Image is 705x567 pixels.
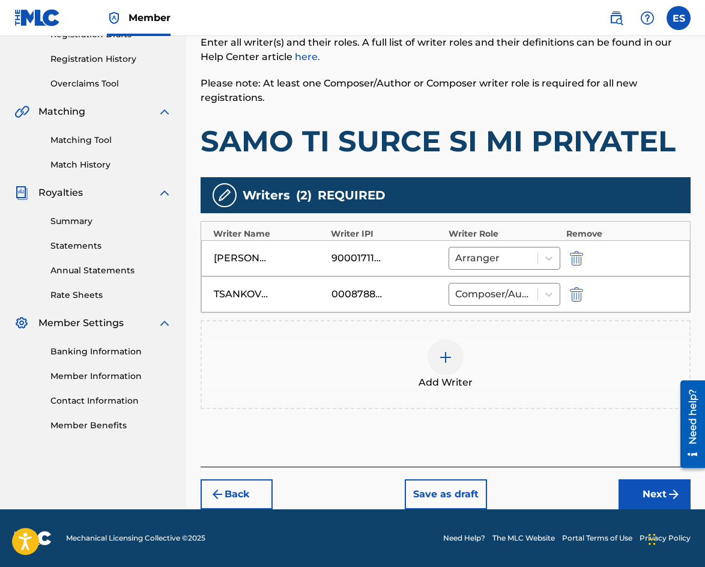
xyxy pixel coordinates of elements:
a: Portal Terms of Use [562,533,632,544]
span: Royalties [38,186,83,200]
div: Writer Role [449,228,560,240]
div: User Menu [667,6,691,30]
span: Writers [243,186,290,204]
div: Writer IPI [331,228,443,240]
iframe: Resource Center [671,376,705,473]
img: Top Rightsholder [107,11,121,25]
img: Royalties [14,186,29,200]
iframe: Chat Widget [645,509,705,567]
a: Match History [50,159,172,171]
a: Member Benefits [50,419,172,432]
div: Help [635,6,659,30]
a: Need Help? [443,533,485,544]
img: search [609,11,623,25]
img: 12a2ab48e56ec057fbd8.svg [570,251,583,265]
h1: SAMO TI SURCE SI MI PRIYATEL [201,123,691,159]
img: Member Settings [14,316,29,330]
a: Overclaims Tool [50,77,172,90]
a: Public Search [604,6,628,30]
div: Writer Name [213,228,325,240]
button: Next [619,479,691,509]
a: The MLC Website [492,533,555,544]
img: MLC Logo [14,9,61,26]
div: Remove [566,228,678,240]
img: writers [217,188,232,202]
img: expand [157,186,172,200]
span: Matching [38,105,85,119]
img: logo [14,531,52,545]
a: here. [295,51,320,62]
img: f7272a7cc735f4ea7f67.svg [667,487,681,502]
button: Save as draft [405,479,487,509]
a: Contact Information [50,395,172,407]
a: Summary [50,215,172,228]
img: help [640,11,655,25]
span: Please note: At least one Composer/Author or Composer writer role is required for all new registr... [201,77,637,103]
div: Плъзни [649,521,656,557]
a: Banking Information [50,345,172,358]
span: Add Writer [419,375,473,390]
div: Джаджи за чат [645,509,705,567]
a: Matching Tool [50,134,172,147]
img: expand [157,105,172,119]
button: Back [201,479,273,509]
span: Member [129,11,171,25]
a: Statements [50,240,172,252]
img: expand [157,316,172,330]
span: Mechanical Licensing Collective © 2025 [66,533,205,544]
img: 7ee5dd4eb1f8a8e3ef2f.svg [210,487,225,502]
img: add [438,350,453,365]
span: Enter all writer(s) and their roles. A full list of writer roles and their definitions can be fou... [201,37,672,62]
span: ( 2 ) [296,186,312,204]
a: Rate Sheets [50,289,172,302]
span: REQUIRED [318,186,386,204]
a: Registration History [50,53,172,65]
img: 12a2ab48e56ec057fbd8.svg [570,287,583,302]
a: Privacy Policy [640,533,691,544]
img: Matching [14,105,29,119]
a: Annual Statements [50,264,172,277]
span: Member Settings [38,316,124,330]
a: Member Information [50,370,172,383]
